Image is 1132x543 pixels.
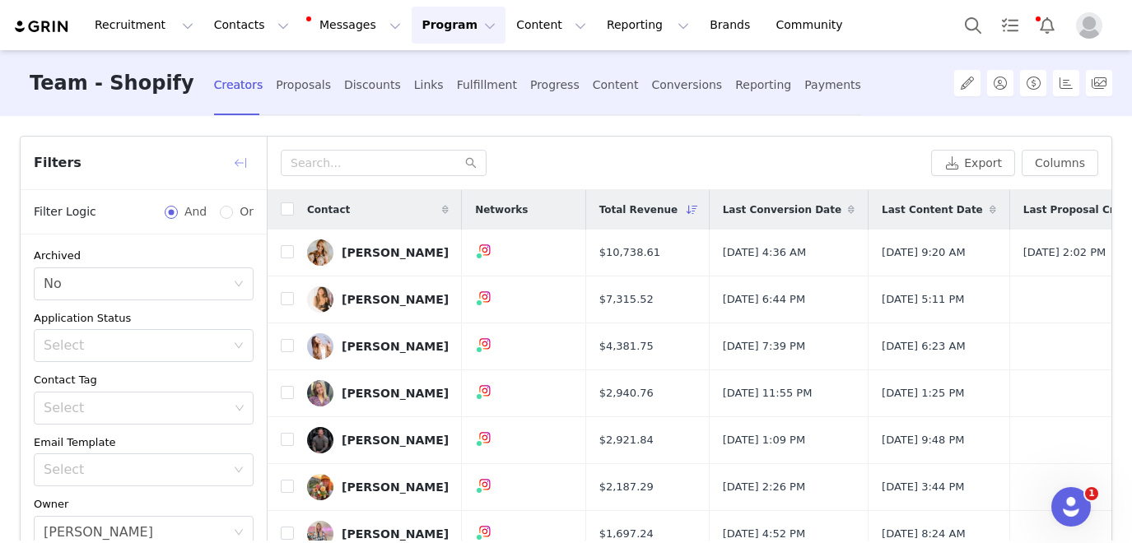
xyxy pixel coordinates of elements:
span: Last Conversion Date [723,202,841,217]
span: [DATE] 6:23 AM [882,338,966,355]
span: Total Revenue [599,202,678,217]
div: Proposals [276,63,331,107]
div: Discounts [344,63,401,107]
button: Program [412,7,505,44]
img: instagram.svg [478,525,491,538]
span: Networks [475,202,528,217]
span: 1 [1085,487,1098,500]
span: $1,697.24 [599,526,654,542]
span: [DATE] 7:39 PM [723,338,805,355]
span: $2,940.76 [599,385,654,401]
div: Select [44,462,226,478]
span: [DATE] 1:09 PM [723,432,805,448]
span: [DATE] 3:44 PM [882,479,964,495]
i: icon: search [465,157,477,169]
img: instagram.svg [478,431,491,444]
span: [DATE] 6:44 PM [723,291,805,308]
span: [DATE] 9:20 AM [882,244,966,261]
span: $2,921.84 [599,432,654,448]
a: [PERSON_NAME] [307,333,449,360]
span: Filter Logic [34,203,96,220]
span: [DATE] 9:48 PM [882,432,964,448]
img: grin logo [13,19,71,35]
span: [DATE] 2:26 PM [723,479,805,495]
div: Payments [804,63,861,107]
img: e8a681c9-4202-469e-b5a7-3676215a9788.jpg [307,474,333,500]
img: f4108e6d-e32d-470b-bc82-b210f6a17076--s.jpg [307,333,333,360]
a: [PERSON_NAME] [307,474,449,500]
img: instagram.svg [478,384,491,397]
span: Or [233,203,254,220]
span: [DATE] 4:36 AM [723,244,807,261]
span: $4,381.75 [599,338,654,355]
a: [PERSON_NAME] [307,239,449,266]
div: Content [593,63,639,107]
img: placeholder-profile.jpg [1076,12,1102,39]
span: [DATE] 1:25 PM [882,385,964,401]
span: $10,738.61 [599,244,660,261]
div: Reporting [735,63,791,107]
div: Application Status [34,310,254,327]
div: Progress [530,63,580,107]
div: Email Template [34,434,254,451]
div: [PERSON_NAME] [342,340,449,353]
img: instagram.svg [478,337,491,350]
div: Fulfillment [457,63,517,107]
button: Columns [1022,150,1098,176]
button: Export [931,150,1015,176]
div: [PERSON_NAME] [342,480,449,494]
span: [DATE] 4:52 PM [723,526,805,542]
div: No [44,268,62,299]
span: [DATE] 5:11 PM [882,291,964,308]
div: Archived [34,248,254,264]
button: Recruitment [85,7,203,44]
div: Owner [34,496,254,513]
div: Links [414,63,444,107]
div: [PERSON_NAME] [342,293,449,306]
button: Content [506,7,596,44]
a: Brands [700,7,765,44]
span: Last Content Date [882,202,983,217]
img: instagram.svg [478,244,491,257]
h3: Team - Shopify [30,50,194,117]
div: Contact Tag [34,372,254,388]
span: And [178,203,213,220]
button: Search [955,7,991,44]
img: instagram.svg [478,290,491,304]
i: icon: down [234,465,244,476]
a: [PERSON_NAME] [307,427,449,453]
span: [DATE] 11:55 PM [723,385,813,401]
a: Community [766,7,860,44]
span: $2,187.29 [599,479,654,495]
span: Contact [307,202,350,217]
a: [PERSON_NAME] [307,286,449,313]
span: [DATE] 8:24 AM [882,526,966,542]
i: icon: down [235,403,245,415]
span: Filters [34,153,82,173]
button: Notifications [1029,7,1065,44]
img: 545acda7-aebb-40ba-8439-ac000a28cfb7--s.jpg [307,380,333,406]
div: [PERSON_NAME] [342,246,449,259]
div: [PERSON_NAME] [342,434,449,447]
button: Reporting [597,7,699,44]
div: [PERSON_NAME] [342,387,449,400]
img: 6fb23b96-44fd-498d-bff6-07116dceb3c3--s.jpg [307,239,333,266]
img: instagram.svg [478,478,491,491]
img: 369ece20-c361-490c-878c-f5caf247ae35--s.jpg [307,286,333,313]
img: 961e802b-e500-4451-bf01-28a681456240.jpg [307,427,333,453]
a: Tasks [992,7,1028,44]
button: Messages [300,7,411,44]
div: Select [44,337,226,354]
i: icon: down [234,341,244,352]
div: Conversions [651,63,722,107]
a: [PERSON_NAME] [307,380,449,406]
button: Profile [1066,12,1119,39]
div: [PERSON_NAME] [342,527,449,541]
button: Contacts [204,7,299,44]
span: $7,315.52 [599,291,654,308]
iframe: Intercom live chat [1051,487,1091,527]
input: Search... [281,150,487,176]
div: Creators [214,63,263,107]
div: Select [44,400,229,416]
